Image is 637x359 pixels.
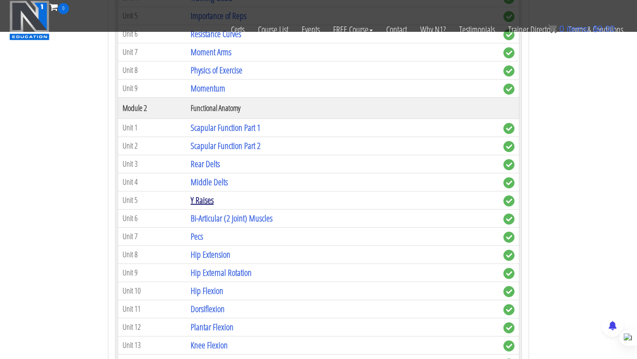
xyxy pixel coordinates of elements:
[503,84,514,95] span: complete
[118,300,186,318] td: Unit 11
[118,336,186,354] td: Unit 13
[503,304,514,315] span: complete
[118,97,186,118] th: Module 2
[503,123,514,134] span: complete
[191,194,214,206] a: Y Raises
[453,14,502,45] a: Testimonials
[503,322,514,333] span: complete
[50,1,69,13] a: 0
[562,14,630,45] a: Terms & Conditions
[548,24,557,33] img: icon11.png
[593,24,598,34] span: $
[503,268,514,279] span: complete
[118,118,186,137] td: Unit 1
[118,209,186,227] td: Unit 6
[191,82,225,94] a: Momentum
[118,155,186,173] td: Unit 3
[58,3,69,14] span: 0
[191,46,231,58] a: Moment Arms
[295,14,326,45] a: Events
[326,14,380,45] a: FREE Course
[503,340,514,351] span: complete
[191,321,234,333] a: Plantar Flexion
[593,24,615,34] bdi: 0.00
[191,212,272,224] a: Bi-Articular (2 Joint) Muscles
[191,267,252,279] a: Hip External Rotation
[118,264,186,282] td: Unit 9
[191,285,223,297] a: Hip Flexion
[503,214,514,225] span: complete
[503,250,514,261] span: complete
[191,230,203,242] a: Pecs
[118,245,186,264] td: Unit 8
[118,43,186,61] td: Unit 7
[191,339,228,351] a: Knee Flexion
[118,191,186,209] td: Unit 5
[118,227,186,245] td: Unit 7
[191,122,261,134] a: Scapular Function Part 1
[118,61,186,79] td: Unit 8
[503,286,514,297] span: complete
[503,159,514,170] span: complete
[224,14,251,45] a: Certs
[251,14,295,45] a: Course List
[380,14,414,45] a: Contact
[118,173,186,191] td: Unit 4
[118,318,186,336] td: Unit 12
[567,24,590,34] span: items:
[414,14,453,45] a: Why N1?
[191,176,228,188] a: Middle Delts
[559,24,564,34] span: 0
[191,140,261,152] a: Scapular Function Part 2
[191,158,220,170] a: Rear Delts
[191,248,230,260] a: Hip Extension
[191,64,242,76] a: Physics of Exercise
[503,141,514,152] span: complete
[503,65,514,76] span: complete
[503,47,514,58] span: complete
[118,282,186,300] td: Unit 10
[186,97,499,118] th: Functional Anatomy
[191,303,225,315] a: Dorsiflexion
[9,0,50,40] img: n1-education
[118,137,186,155] td: Unit 2
[503,177,514,188] span: complete
[503,232,514,243] span: complete
[502,14,562,45] a: Trainer Directory
[118,79,186,97] td: Unit 9
[548,24,615,34] a: 0 items: $0.00
[503,195,514,206] span: complete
